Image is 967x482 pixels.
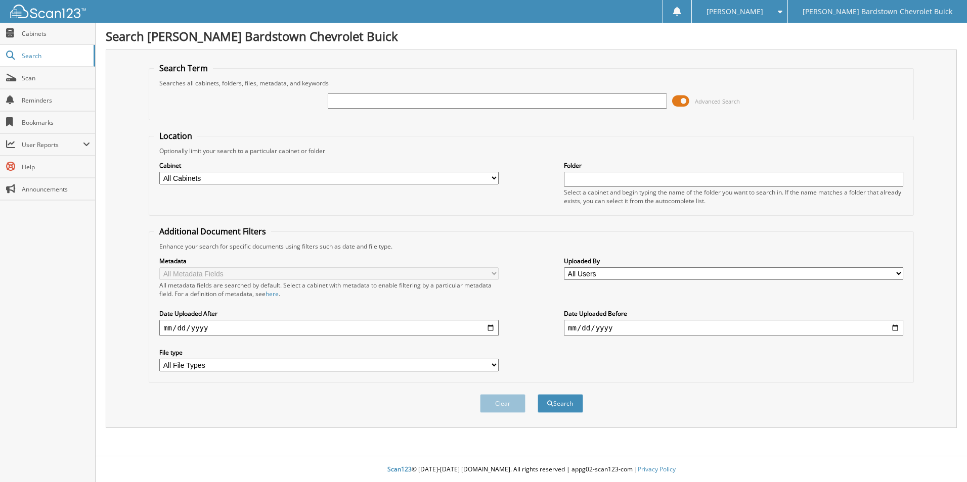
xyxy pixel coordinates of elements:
div: Optionally limit your search to a particular cabinet or folder [154,147,908,155]
input: end [564,320,903,336]
a: here [266,290,279,298]
span: Scan123 [387,465,412,473]
img: scan123-logo-white.svg [10,5,86,18]
span: Cabinets [22,29,90,38]
span: Scan [22,74,90,82]
button: Clear [480,394,525,413]
div: Searches all cabinets, folders, files, metadata, and keywords [154,79,908,87]
a: Privacy Policy [638,465,676,473]
span: User Reports [22,140,83,149]
label: Uploaded By [564,257,903,265]
label: Date Uploaded After [159,309,499,318]
label: File type [159,348,499,357]
div: All metadata fields are searched by default. Select a cabinet with metadata to enable filtering b... [159,281,499,298]
legend: Location [154,130,197,141]
div: Select a cabinet and begin typing the name of the folder you want to search in. If the name match... [564,188,903,205]
label: Folder [564,161,903,170]
legend: Additional Document Filters [154,226,271,237]
span: [PERSON_NAME] Bardstown Chevrolet Buick [803,9,952,15]
button: Search [538,394,583,413]
label: Date Uploaded Before [564,309,903,318]
span: Help [22,163,90,171]
span: Reminders [22,96,90,105]
label: Metadata [159,257,499,265]
span: Announcements [22,185,90,194]
div: © [DATE]-[DATE] [DOMAIN_NAME]. All rights reserved | appg02-scan123-com | [96,457,967,482]
span: Bookmarks [22,118,90,127]
input: start [159,320,499,336]
span: Search [22,52,89,60]
h1: Search [PERSON_NAME] Bardstown Chevrolet Buick [106,28,957,44]
label: Cabinet [159,161,499,170]
legend: Search Term [154,63,213,74]
span: [PERSON_NAME] [707,9,763,15]
span: Advanced Search [695,98,740,105]
div: Enhance your search for specific documents using filters such as date and file type. [154,242,908,251]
